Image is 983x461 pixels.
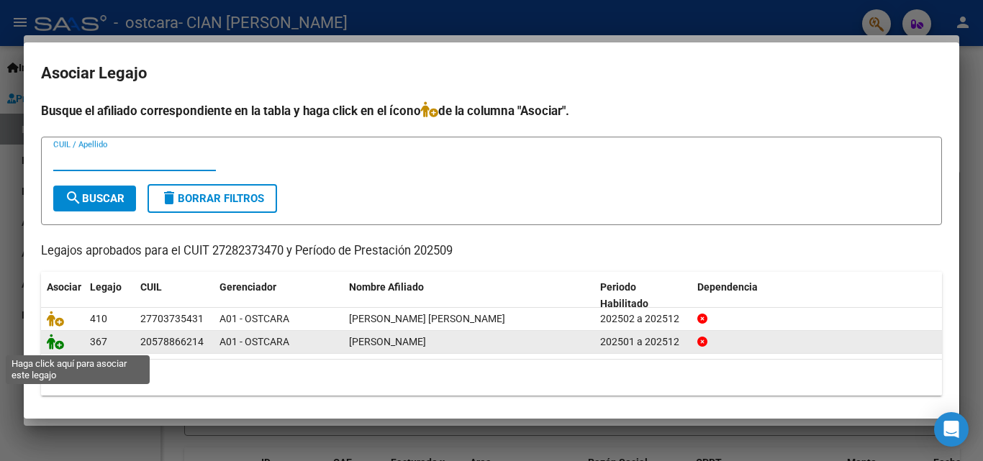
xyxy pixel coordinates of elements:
span: ESCOBAR VENTURINI LUNA SHAILYN [349,313,505,324]
div: 27703735431 [140,311,204,327]
p: Legajos aprobados para el CUIT 27282373470 y Período de Prestación 202509 [41,242,942,260]
div: 2 registros [41,360,942,396]
span: Asociar [47,281,81,293]
span: 410 [90,313,107,324]
datatable-header-cell: Legajo [84,272,135,319]
span: FLORENTIN TOMAS [349,336,426,347]
div: 202501 a 202512 [600,334,686,350]
h2: Asociar Legajo [41,60,942,87]
mat-icon: delete [160,189,178,206]
div: Open Intercom Messenger [934,412,969,447]
div: 20578866214 [140,334,204,350]
span: Nombre Afiliado [349,281,424,293]
datatable-header-cell: CUIL [135,272,214,319]
datatable-header-cell: Nombre Afiliado [343,272,594,319]
span: CUIL [140,281,162,293]
h4: Busque el afiliado correspondiente en la tabla y haga click en el ícono de la columna "Asociar". [41,101,942,120]
span: Borrar Filtros [160,192,264,205]
span: Periodo Habilitado [600,281,648,309]
span: Dependencia [697,281,758,293]
span: A01 - OSTCARA [219,313,289,324]
span: Gerenciador [219,281,276,293]
span: Legajo [90,281,122,293]
button: Buscar [53,186,136,211]
datatable-header-cell: Periodo Habilitado [594,272,692,319]
span: 367 [90,336,107,347]
datatable-header-cell: Asociar [41,272,84,319]
span: Buscar [65,192,124,205]
datatable-header-cell: Gerenciador [214,272,343,319]
span: A01 - OSTCARA [219,336,289,347]
datatable-header-cell: Dependencia [692,272,943,319]
div: 202502 a 202512 [600,311,686,327]
mat-icon: search [65,189,82,206]
button: Borrar Filtros [148,184,277,213]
